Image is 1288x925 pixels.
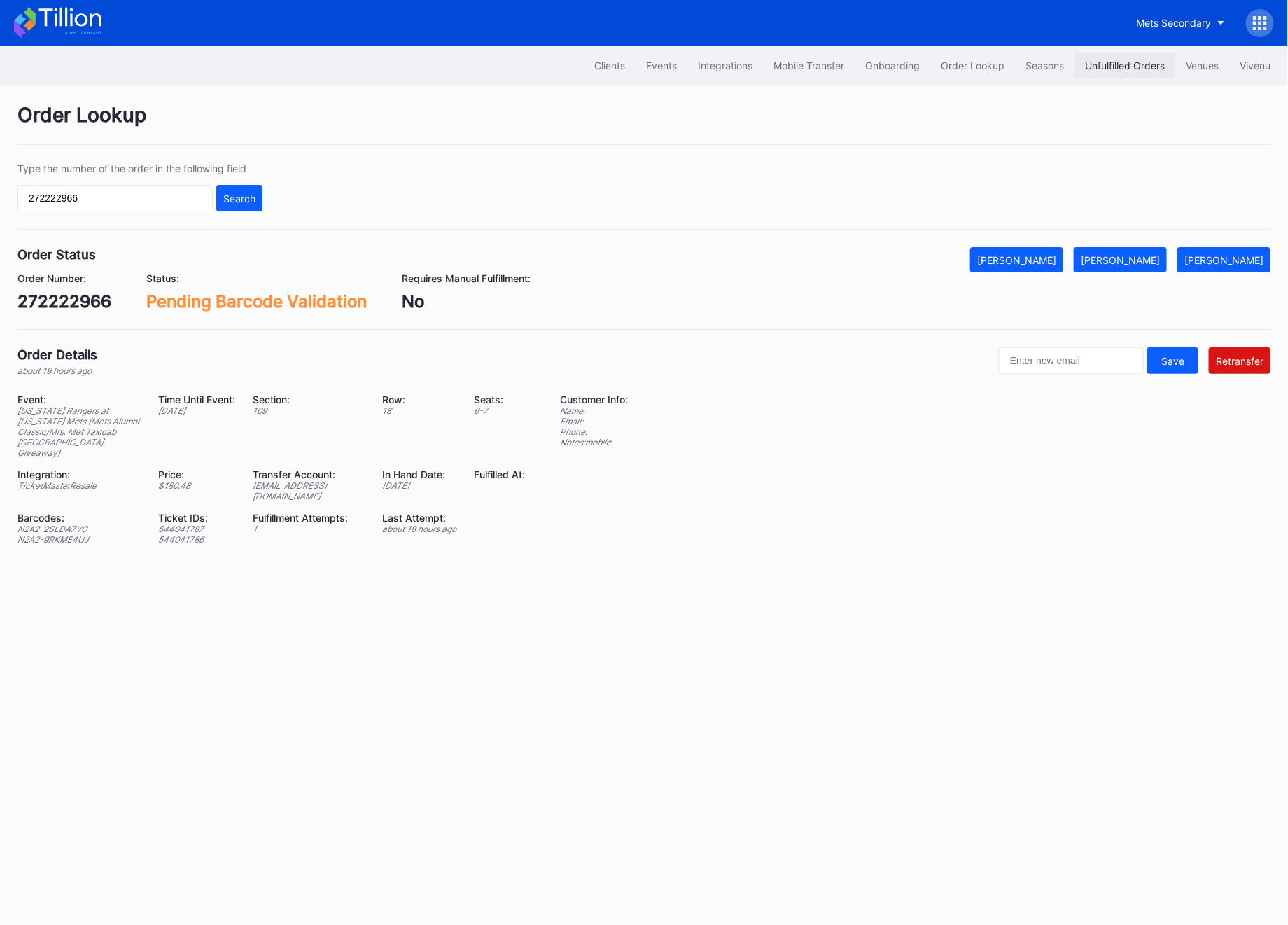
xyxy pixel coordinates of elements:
button: Venues [1175,53,1229,78]
div: Clients [594,60,625,71]
div: Order Lookup [941,60,1004,71]
div: No [402,291,531,312]
div: 544041786 [159,534,236,545]
div: [PERSON_NAME] [977,254,1056,266]
div: Fulfillment Attempts: [253,512,365,524]
div: N2A2-9RKME4UJ [17,534,141,545]
div: Events [646,60,677,71]
div: 109 [253,405,365,416]
div: Vivenu [1240,60,1270,71]
div: Order Lookup [17,103,1270,145]
div: In Hand Date: [382,468,456,480]
div: Last Attempt: [382,512,456,524]
button: Search [216,185,262,211]
div: Integration: [17,468,141,480]
div: Email: [560,416,628,426]
div: Retransfer [1216,355,1263,367]
div: Unfulfilled Orders [1085,60,1165,71]
button: [PERSON_NAME] [1177,247,1270,272]
div: about 19 hours ago [17,366,97,376]
div: [PERSON_NAME] [1184,254,1263,266]
div: Save [1161,355,1184,367]
div: Phone: [560,426,628,437]
div: Order Number: [17,272,111,284]
div: Type the number of the order in the following field [17,162,262,174]
button: Mobile Transfer [763,53,855,78]
div: Pending Barcode Validation [146,291,367,312]
button: [PERSON_NAME] [970,247,1063,272]
button: Retransfer [1209,347,1270,374]
div: TicketMasterResale [17,480,141,491]
button: Clients [584,53,636,78]
div: Seats: [474,394,525,405]
div: [DATE] [159,405,236,416]
button: Unfulfilled Orders [1074,53,1175,78]
div: Mobile Transfer [773,60,844,71]
div: Mets Secondary [1136,17,1211,29]
div: Onboarding [865,60,920,71]
div: 18 [382,405,456,416]
div: Transfer Account: [253,468,365,480]
button: Onboarding [855,53,930,78]
div: Price: [159,468,236,480]
button: Save [1147,347,1198,374]
div: Venues [1186,60,1219,71]
button: Mets Secondary [1126,10,1235,36]
div: Name: [560,405,628,416]
div: Barcodes: [17,512,141,524]
div: [US_STATE] Rangers at [US_STATE] Mets (Mets Alumni Classic/Mrs. Met Taxicab [GEOGRAPHIC_DATA] Giv... [17,405,141,458]
div: Notes: mobile [560,437,628,447]
div: [EMAIL_ADDRESS][DOMAIN_NAME] [253,480,365,501]
button: Integrations [687,53,763,78]
button: Events [636,53,687,78]
div: Row: [382,394,456,405]
div: Integrations [698,60,752,71]
div: $ 180.48 [159,480,236,491]
button: Order Lookup [930,53,1015,78]
div: Event: [17,394,141,405]
button: Seasons [1015,53,1074,78]
button: [PERSON_NAME] [1074,247,1167,272]
div: Order Details [17,347,97,362]
div: Section: [253,394,365,405]
div: 1 [253,524,365,534]
div: Customer Info: [560,394,628,405]
div: [DATE] [382,480,456,491]
div: 544041787 [159,524,236,534]
input: GT59662 [17,185,213,211]
button: Vivenu [1229,53,1281,78]
input: Enter new email [999,347,1144,374]
div: Status: [146,272,367,284]
div: Order Status [17,247,96,262]
div: Requires Manual Fulfillment: [402,272,531,284]
div: Fulfilled At: [474,468,525,480]
div: Search [223,193,255,204]
div: about 18 hours ago [382,524,456,534]
div: Ticket IDs: [159,512,236,524]
div: Seasons [1025,60,1064,71]
div: [PERSON_NAME] [1081,254,1160,266]
div: N2A2-2SLDA7VC [17,524,141,534]
div: 272222966 [17,291,111,312]
div: Time Until Event: [159,394,236,405]
div: 6 - 7 [474,405,525,416]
